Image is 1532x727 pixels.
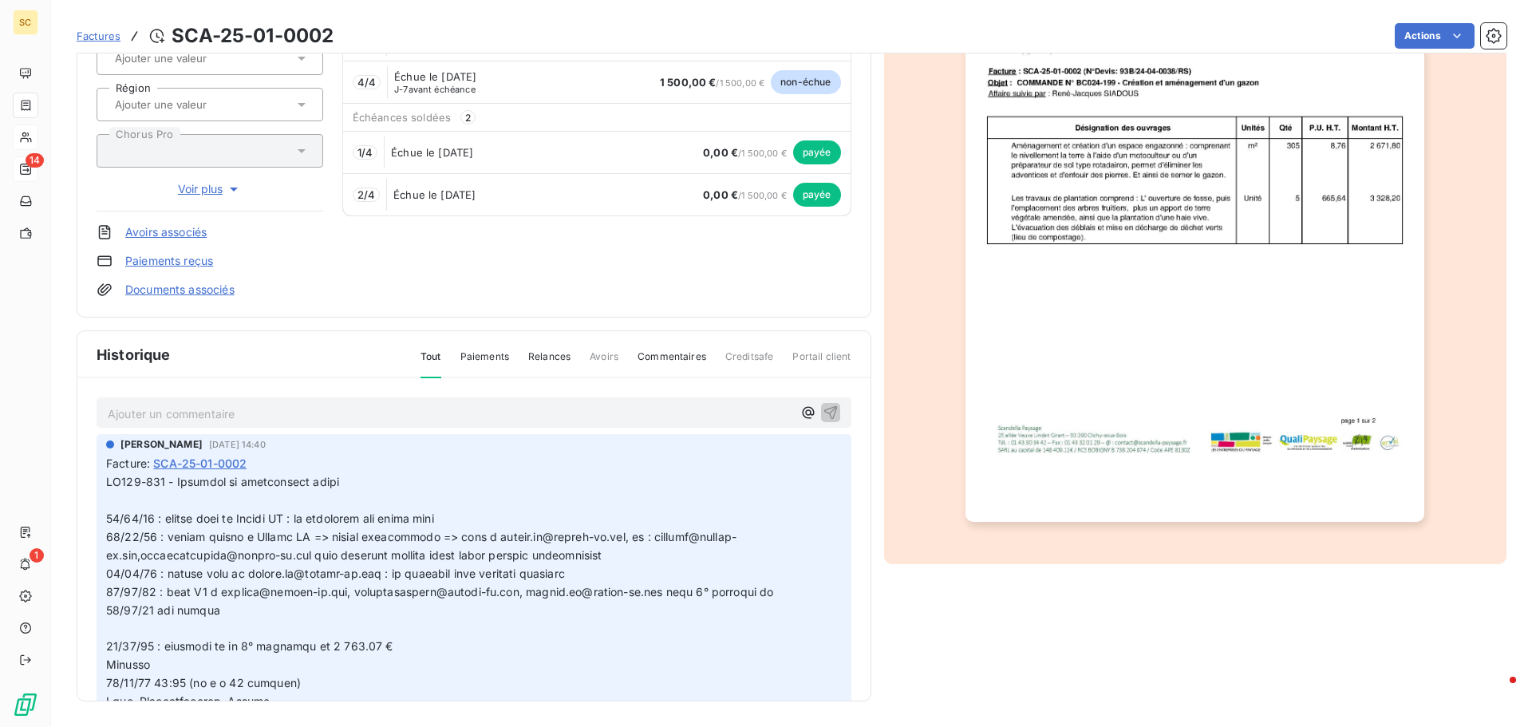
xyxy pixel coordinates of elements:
span: 2 [460,110,476,124]
span: 14 [26,153,44,168]
span: Historique [97,344,171,365]
span: 0,00 € [703,146,738,159]
h3: SCA-25-01-0002 [172,22,334,50]
span: Échue le [DATE] [393,188,476,201]
span: Factures [77,30,120,42]
span: Échue le [DATE] [391,146,473,159]
span: Creditsafe [725,350,774,377]
span: payée [793,140,841,164]
span: Relances [528,350,571,377]
span: / 1 500,00 € [703,190,787,201]
span: payée [793,183,841,207]
span: Tout [421,350,441,378]
img: Logo LeanPay [13,692,38,717]
span: Avoirs [590,350,618,377]
span: J-7 [394,84,408,95]
span: Voir plus [178,181,242,197]
span: Facture : [106,455,150,472]
input: Ajouter une valeur [113,97,274,112]
button: Voir plus [97,180,323,198]
span: 1 [30,548,44,563]
span: 2 / 4 [357,188,375,201]
span: 0,00 € [703,188,738,201]
span: / 1 500,00 € [703,148,787,159]
span: Échue le [DATE] [394,70,476,83]
span: SCA-25-01-0002 [153,455,247,472]
a: Factures [77,28,120,44]
iframe: Intercom live chat [1478,673,1516,711]
span: Portail client [792,350,851,377]
a: Documents associés [125,282,235,298]
a: Avoirs associés [125,224,207,240]
span: / 1 500,00 € [660,77,764,89]
span: 4 / 4 [357,76,376,89]
span: 1 500,00 € [660,76,717,89]
a: Paiements reçus [125,253,213,269]
span: Commentaires [638,350,706,377]
span: Paiements [460,350,509,377]
span: [DATE] 14:40 [209,440,266,449]
span: 1 / 4 [357,146,373,159]
input: Ajouter une valeur [113,51,274,65]
div: SC [13,10,38,35]
span: non-échue [771,70,840,94]
span: avant échéance [394,85,476,94]
button: Actions [1395,23,1475,49]
span: [PERSON_NAME] [120,437,203,452]
span: Échéances soldées [353,111,452,124]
